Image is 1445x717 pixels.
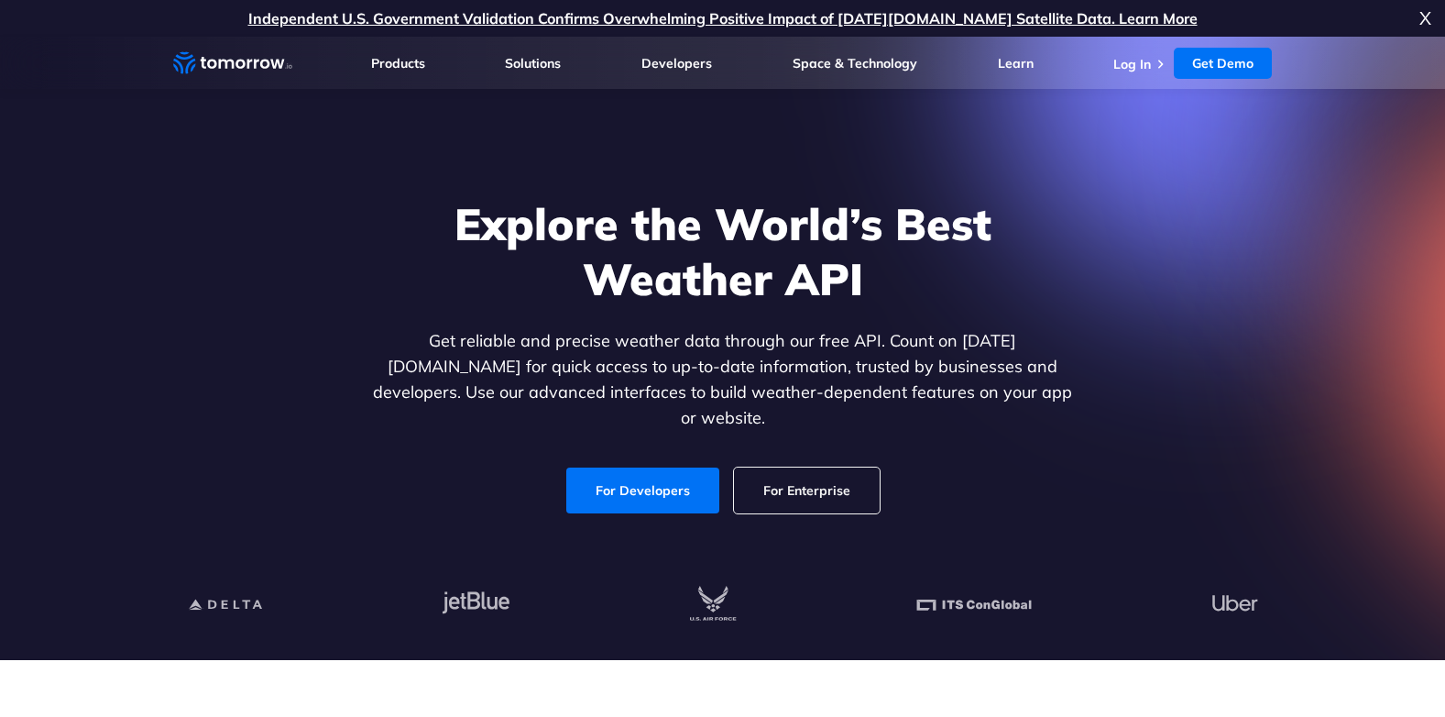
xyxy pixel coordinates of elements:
[998,55,1034,72] a: Learn
[641,55,712,72] a: Developers
[1113,56,1151,72] a: Log In
[505,55,561,72] a: Solutions
[793,55,917,72] a: Space & Technology
[369,328,1077,431] p: Get reliable and precise weather data through our free API. Count on [DATE][DOMAIN_NAME] for quic...
[173,50,292,77] a: Home link
[734,468,880,513] a: For Enterprise
[1174,48,1272,79] a: Get Demo
[371,55,425,72] a: Products
[369,196,1077,306] h1: Explore the World’s Best Weather API
[248,9,1198,28] a: Independent U.S. Government Validation Confirms Overwhelming Positive Impact of [DATE][DOMAIN_NAM...
[566,468,719,513] a: For Developers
